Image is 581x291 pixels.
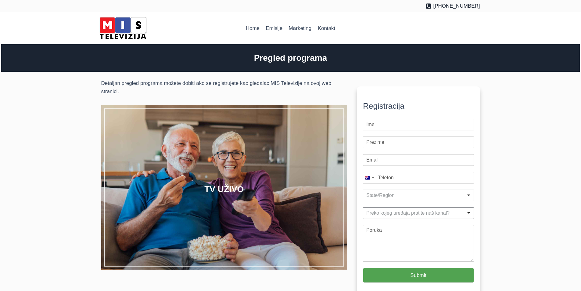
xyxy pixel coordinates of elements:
[314,21,338,36] a: Kontakt
[101,79,347,96] p: Detaljan pregled programa možete dobiti ako se registrujete kao gledalac MIS Televizije na ovoj w...
[363,136,474,148] input: Prezime
[363,154,474,166] input: Email
[366,193,467,198] div: State/Region
[263,21,285,36] a: Emisije
[137,181,311,197] h2: TV UŽIVO
[363,172,474,184] input: Mobile Phone Number
[363,100,474,113] div: Registracija
[425,2,480,10] a: [PHONE_NUMBER]
[243,21,263,36] a: Home
[285,21,314,36] a: Marketing
[366,210,467,216] div: Preko kojeg uređaja pratite naš kanal?
[243,21,339,36] nav: Primary
[363,172,376,184] button: Selected country
[101,105,347,270] a: TV UŽIVO
[363,268,474,283] button: Submit
[97,15,149,41] img: MIS Television
[433,2,480,10] span: [PHONE_NUMBER]
[101,52,480,64] h2: Pregled programa
[363,119,474,130] input: Ime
